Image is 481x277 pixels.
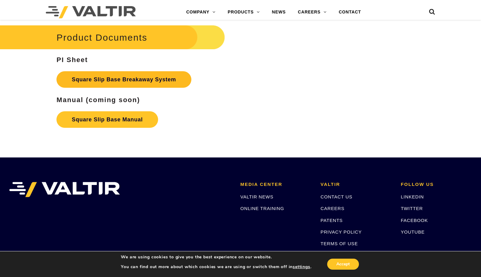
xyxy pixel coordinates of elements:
a: PRIVACY POLICY [320,229,362,235]
a: YOUTUBE [401,229,425,235]
p: You can find out more about which cookies we are using or switch them off in . [121,264,311,270]
h2: FOLLOW US [401,182,472,187]
a: FACEBOOK [401,218,428,223]
strong: Manual (coming soon) [56,96,140,104]
img: Valtir [46,6,136,18]
a: TWITTER [401,206,423,211]
a: CAREERS [320,206,344,211]
a: VALTIR NEWS [240,194,273,199]
h2: MEDIA CENTER [240,182,312,187]
a: LINKEDIN [401,194,424,199]
h2: VALTIR [320,182,392,187]
a: PATENTS [320,218,343,223]
a: Square Slip Base Breakaway System [56,71,191,88]
a: TERMS OF USE [320,241,358,246]
a: Square Slip Base Manual [56,111,158,128]
a: CONTACT [333,6,367,18]
p: We are using cookies to give you the best experience on our website. [121,254,311,260]
img: VALTIR [9,182,120,197]
a: ONLINE TRAINING [240,206,284,211]
a: CAREERS [292,6,333,18]
a: CONTACT US [320,194,352,199]
button: settings [293,264,310,270]
a: NEWS [266,6,292,18]
button: Accept [327,259,359,270]
a: COMPANY [180,6,222,18]
strong: PI Sheet [56,56,88,64]
a: PRODUCTS [222,6,266,18]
